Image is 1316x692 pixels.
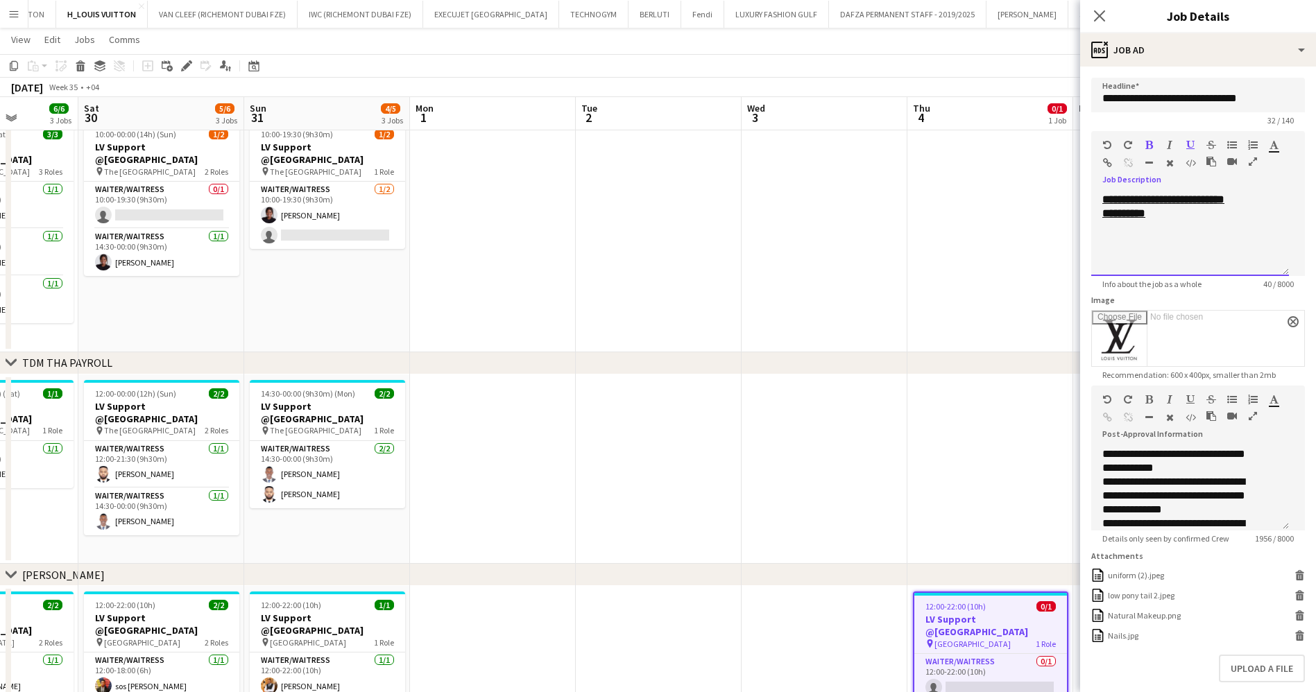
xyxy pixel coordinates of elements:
a: Edit [39,31,66,49]
span: 10:00-00:00 (14h) (Sun) [95,129,176,139]
span: Edit [44,33,60,46]
div: 12:00-00:00 (12h) (Sun)2/2LV Support @[GEOGRAPHIC_DATA] The [GEOGRAPHIC_DATA]2 RolesWaiter/Waitre... [84,380,239,535]
span: 1/1 [43,388,62,399]
span: 5 [1077,110,1090,126]
button: SAINT LAURENT [1068,1,1147,28]
app-job-card: 14:30-00:00 (9h30m) (Mon)2/2LV Support @[GEOGRAPHIC_DATA] The [GEOGRAPHIC_DATA]1 RoleWaiter/Waitr... [250,380,405,508]
button: Unordered List [1227,394,1237,405]
span: 12:00-22:00 (10h) [95,600,155,610]
button: DAFZA PERMANENT STAFF - 2019/2025 [829,1,986,28]
span: 6/6 [49,103,69,114]
button: Italic [1165,394,1174,405]
span: Week 35 [46,82,80,92]
span: 30 [82,110,99,126]
button: Clear Formatting [1165,157,1174,168]
button: Fullscreen [1248,410,1258,422]
button: HTML Code [1186,412,1195,423]
button: [PERSON_NAME] [986,1,1068,28]
button: Fendi [681,1,724,28]
span: 31 [248,110,266,126]
span: 2/2 [209,388,228,399]
span: 1 [413,110,434,126]
span: Recommendation: 600 x 400px, smaller than 2mb [1091,370,1287,380]
app-card-role: Waiter/Waitress1/114:30-00:00 (9h30m)[PERSON_NAME] [84,488,239,535]
app-job-card: 10:00-00:00 (14h) (Sun)1/2LV Support @[GEOGRAPHIC_DATA] The [GEOGRAPHIC_DATA]2 RolesWaiter/Waitre... [84,121,239,276]
span: 0/1 [1036,601,1056,612]
span: Info about the job as a whole [1091,279,1213,289]
button: Ordered List [1248,139,1258,150]
button: BERLUTI [629,1,681,28]
span: Fri [1079,102,1090,114]
a: Jobs [69,31,101,49]
button: Text Color [1269,394,1279,405]
span: 12:00-00:00 (12h) (Sun) [95,388,176,399]
button: Underline [1186,139,1195,150]
span: Wed [747,102,765,114]
span: 12:00-22:00 (10h) [925,601,986,612]
button: EXECUJET [GEOGRAPHIC_DATA] [423,1,559,28]
h3: LV Support @[GEOGRAPHIC_DATA] [914,613,1067,638]
span: 2 Roles [39,637,62,648]
button: Strikethrough [1206,394,1216,405]
span: [GEOGRAPHIC_DATA] [934,639,1011,649]
div: 1 Job [1048,115,1066,126]
span: 32 / 140 [1256,115,1305,126]
span: 1 Role [374,637,394,648]
button: Ordered List [1248,394,1258,405]
button: Italic [1165,139,1174,150]
button: Unordered List [1227,139,1237,150]
div: [PERSON_NAME] [22,568,105,582]
button: Clear Formatting [1165,412,1174,423]
span: Thu [913,102,930,114]
label: Attachments [1091,551,1143,561]
span: The [GEOGRAPHIC_DATA] [270,166,361,177]
button: Insert video [1227,156,1237,167]
span: 1/2 [375,129,394,139]
app-card-role: Waiter/Waitress1/210:00-19:30 (9h30m)[PERSON_NAME] [250,182,405,249]
span: 0/1 [1048,103,1067,114]
button: Horizontal Line [1144,157,1154,168]
button: Horizontal Line [1144,412,1154,423]
button: Paste as plain text [1206,156,1216,167]
div: +04 [86,82,99,92]
span: View [11,33,31,46]
span: 1 Role [374,425,394,435]
span: 1 Role [374,166,394,177]
div: low pony tail 2.jpeg [1108,590,1174,600]
span: 4 [911,110,930,126]
span: Details only seen by confirmed Crew [1091,533,1240,544]
app-job-card: 10:00-19:30 (9h30m)1/2LV Support @[GEOGRAPHIC_DATA] The [GEOGRAPHIC_DATA]1 RoleWaiter/Waitress1/2... [250,121,405,249]
button: Insert Link [1102,157,1112,168]
h3: LV Support @[GEOGRAPHIC_DATA] [84,141,239,166]
div: 3 Jobs [216,115,237,126]
h3: LV Support @[GEOGRAPHIC_DATA] [250,141,405,166]
span: 2/2 [209,600,228,610]
button: Undo [1102,394,1112,405]
button: Underline [1186,394,1195,405]
button: HTML Code [1186,157,1195,168]
span: The [GEOGRAPHIC_DATA] [104,166,196,177]
button: Insert video [1227,410,1237,422]
span: 1 Role [1036,639,1056,649]
button: Text Color [1269,139,1279,150]
app-card-role: Waiter/Waitress2/214:30-00:00 (9h30m)[PERSON_NAME][PERSON_NAME] [250,441,405,508]
span: [GEOGRAPHIC_DATA] [104,637,180,648]
div: uniform (2).jpeg [1108,570,1164,580]
span: 12:00-22:00 (10h) [261,600,321,610]
a: View [6,31,36,49]
h3: LV Support @[GEOGRAPHIC_DATA] [250,400,405,425]
div: TDM THA PAYROLL [22,356,112,370]
span: 10:00-19:30 (9h30m) [261,129,333,139]
button: Redo [1123,394,1133,405]
button: Paste as plain text [1206,410,1216,422]
span: Comms [109,33,140,46]
span: Tue [581,102,597,114]
span: 2 Roles [205,425,228,435]
app-card-role: Waiter/Waitress0/110:00-19:30 (9h30m) [84,182,239,229]
span: 4/5 [381,103,400,114]
button: Upload a file [1219,655,1305,682]
span: 14:30-00:00 (9h30m) (Mon) [261,388,355,399]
